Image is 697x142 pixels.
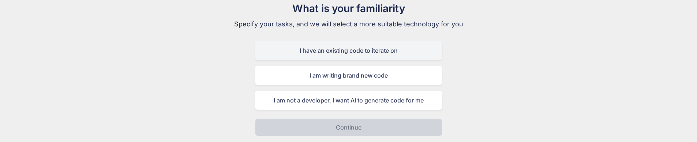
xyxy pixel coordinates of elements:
[255,66,442,85] div: I am writing brand new code
[255,41,442,60] div: I have an existing code to iterate on
[226,19,472,29] p: Specify your tasks, and we will select a more suitable technology for you
[226,1,472,16] h1: What is your familiarity
[255,91,442,110] div: I am not a developer, I want AI to generate code for me
[336,123,361,132] p: Continue
[255,119,442,136] button: Continue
